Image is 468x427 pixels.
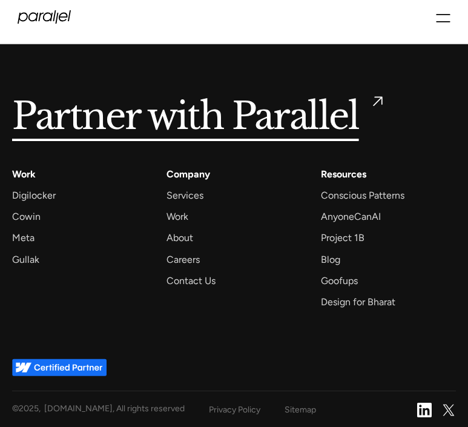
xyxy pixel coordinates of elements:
[12,251,39,268] a: Gullak
[12,187,56,204] a: Digilocker
[321,208,381,225] a: AnyoneCanAI
[12,230,35,246] a: Meta
[321,294,395,310] a: Design for Bharat
[166,187,203,204] a: Services
[285,401,316,417] a: Sitemap
[285,402,316,417] div: Sitemap
[321,251,340,268] a: Blog
[12,401,185,417] div: © , [DOMAIN_NAME], All rights reserved
[12,93,359,142] h5: Partner with Parallel
[166,251,200,268] a: Careers
[321,230,364,246] a: Project 1B
[209,402,260,417] div: Privacy Policy
[19,403,39,414] span: 2025
[209,401,260,417] a: Privacy Policy
[12,166,36,182] a: Work
[12,93,456,142] a: Partner with Parallel
[166,230,193,246] a: About
[321,273,358,289] a: Goofups
[166,208,188,225] a: Work
[321,166,366,182] div: Resources
[12,208,41,225] a: Cowin
[321,187,404,204] a: Conscious Patterns
[436,10,450,24] div: menu
[166,273,216,289] a: Contact Us
[18,10,72,24] a: home
[166,166,210,182] a: Company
